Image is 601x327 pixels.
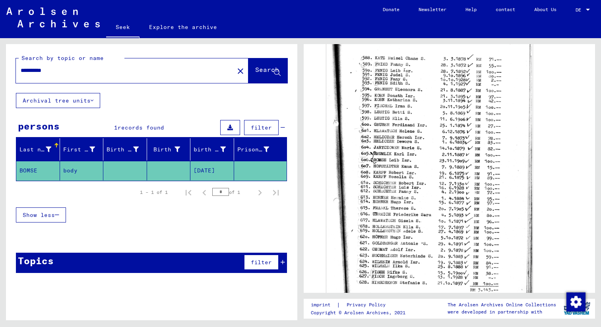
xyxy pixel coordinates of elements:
div: First name [63,143,105,156]
font: body [63,167,78,174]
button: Archival tree units [16,93,100,108]
a: Privacy Policy [340,301,395,309]
font: Birth name [107,146,142,153]
font: Copyright © Arolsen Archives, 2021 [311,310,405,315]
font: filter [251,124,272,131]
div: birth date [194,143,236,156]
button: Last page [268,184,284,200]
font: Search by topic or name [21,54,104,62]
button: filter [244,255,279,270]
img: Arolsen_neg.svg [6,8,100,27]
img: yv_logo.png [562,298,592,318]
mat-icon: close [236,66,245,76]
img: Change consent [566,292,585,312]
button: Clear [233,63,248,79]
font: birth date [194,146,229,153]
font: 1 – 1 of 1 [140,189,168,195]
button: Search [248,58,287,83]
button: filter [244,120,279,135]
mat-header-cell: First name [60,138,104,161]
font: First name [63,146,99,153]
button: First page [180,184,196,200]
font: Topics [18,255,54,267]
font: The Arolsen Archives Online Collections [448,302,556,308]
font: 1 [114,124,118,131]
font: Donate [383,6,399,12]
button: Next page [252,184,268,200]
font: contact [496,6,515,12]
font: Archival tree units [23,97,91,104]
font: Privacy Policy [347,302,386,308]
font: of 1 [229,189,240,195]
font: filter [251,259,272,266]
mat-header-cell: Birth name [103,138,147,161]
font: Prisoner # [237,146,273,153]
mat-header-cell: Last name [16,138,60,161]
a: Seek [106,17,140,38]
div: Birth [150,143,190,156]
div: Last name [19,143,61,156]
font: Search [255,66,279,74]
mat-header-cell: Prisoner # [234,138,287,161]
font: Explore the archive [149,23,217,31]
button: Show less [16,207,66,223]
font: persons [18,120,60,132]
img: 001.jpg [326,20,533,307]
a: Explore the archive [140,17,227,37]
font: DE [576,7,581,13]
font: were developed in partnership with [448,309,542,315]
font: records found [118,124,164,131]
div: Change consent [566,292,585,311]
font: [DATE] [194,167,215,174]
font: About Us [534,6,556,12]
font: imprint [311,302,330,308]
font: BOMSE [19,167,37,174]
font: Last name [19,146,52,153]
div: Birth name [107,143,149,156]
mat-header-cell: birth date [190,138,234,161]
font: Show less [23,211,55,219]
a: imprint [311,301,337,309]
font: Help [465,6,477,12]
font: Newsletter [419,6,446,12]
font: Birth [153,146,171,153]
button: Previous page [196,184,212,200]
font: Seek [116,23,130,31]
mat-header-cell: Birth [147,138,191,161]
font: | [337,301,340,308]
div: Prisoner # [237,143,279,156]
